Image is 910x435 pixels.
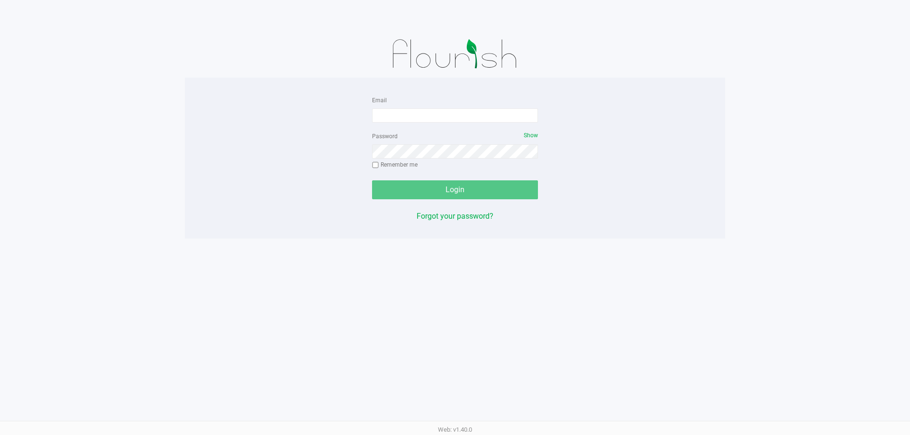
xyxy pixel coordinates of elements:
span: Show [524,132,538,139]
button: Forgot your password? [417,211,493,222]
label: Email [372,96,387,105]
input: Remember me [372,162,379,169]
span: Web: v1.40.0 [438,426,472,433]
label: Password [372,132,398,141]
label: Remember me [372,160,418,169]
